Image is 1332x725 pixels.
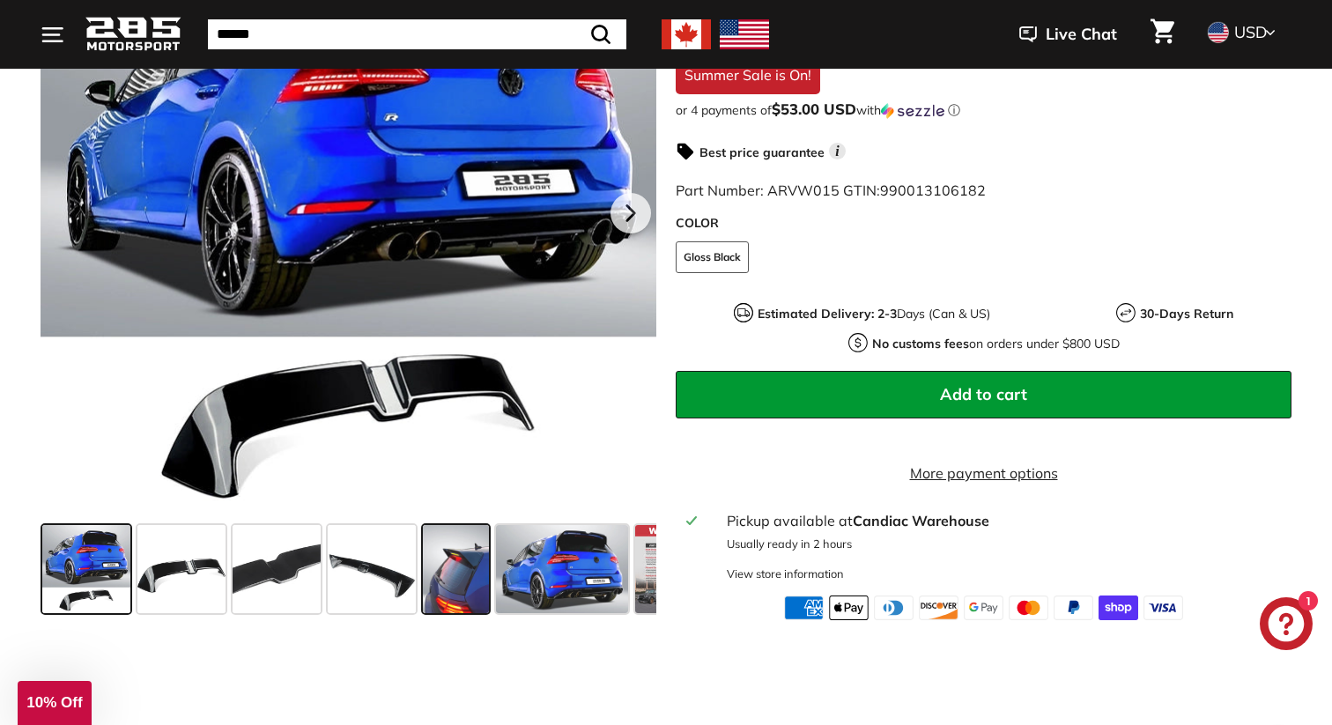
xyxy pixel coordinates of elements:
p: Usually ready in 2 hours [727,536,1281,552]
img: apple_pay [829,596,869,620]
a: More payment options [676,462,1291,484]
img: discover [919,596,958,620]
div: Pickup available at [727,510,1281,531]
p: Days (Can & US) [758,305,990,323]
img: shopify_pay [1099,596,1138,620]
strong: Candiac Warehouse [853,512,989,529]
img: visa [1143,596,1183,620]
div: Summer Sale is On! [676,55,820,94]
span: 10% Off [26,694,82,711]
strong: Best price guarantee [699,144,825,160]
img: Sezzle [881,103,944,119]
button: Add to cart [676,371,1291,418]
p: on orders under $800 USD [872,335,1120,353]
span: 990013106182 [880,181,986,199]
input: Search [208,19,626,49]
img: american_express [784,596,824,620]
inbox-online-store-chat: Shopify online store chat [1254,597,1318,655]
span: Live Chat [1046,23,1117,46]
div: View store information [727,566,844,582]
div: 10% Off [18,681,92,725]
span: Part Number: ARVW015 GTIN: [676,181,986,199]
span: Add to cart [940,384,1027,404]
span: $53.00 USD [772,100,856,118]
span: i [829,143,846,159]
img: diners_club [874,596,914,620]
a: Cart [1140,4,1185,64]
button: Live Chat [996,12,1140,56]
strong: No customs fees [872,336,969,351]
img: Logo_285_Motorsport_areodynamics_components [85,14,181,55]
span: USD [1234,22,1267,42]
div: or 4 payments of$53.00 USDwithSezzle Click to learn more about Sezzle [676,101,1291,119]
img: paypal [1054,596,1093,620]
strong: Estimated Delivery: 2-3 [758,306,897,322]
img: master [1009,596,1048,620]
img: google_pay [964,596,1003,620]
div: or 4 payments of with [676,101,1291,119]
label: COLOR [676,214,1291,233]
strong: 30-Days Return [1140,306,1233,322]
